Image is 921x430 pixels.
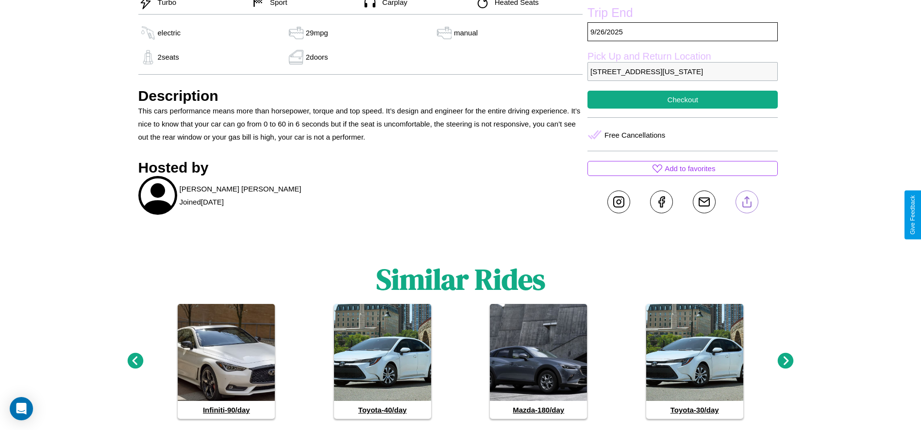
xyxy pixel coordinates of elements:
button: Checkout [587,91,778,109]
a: Toyota-40/day [334,304,431,419]
img: gas [286,50,306,64]
h3: Description [138,88,583,104]
p: electric [158,26,181,39]
h3: Hosted by [138,159,583,176]
p: 2 doors [306,50,328,64]
label: Pick Up and Return Location [587,51,778,62]
h4: Mazda - 180 /day [490,401,587,419]
h4: Toyota - 30 /day [646,401,743,419]
p: 2 seats [158,50,179,64]
img: gas [286,26,306,40]
p: [STREET_ADDRESS][US_STATE] [587,62,778,81]
button: Add to favorites [587,161,778,176]
p: 9 / 26 / 2025 [587,22,778,41]
p: Free Cancellations [604,128,665,142]
p: manual [454,26,478,39]
h1: Similar Rides [376,259,545,299]
img: gas [138,26,158,40]
div: Give Feedback [909,195,916,235]
p: Joined [DATE] [180,195,224,208]
a: Mazda-180/day [490,304,587,419]
img: gas [138,50,158,64]
label: Trip End [587,6,778,22]
a: Toyota-30/day [646,304,743,419]
a: Infiniti-90/day [178,304,275,419]
div: Open Intercom Messenger [10,397,33,420]
img: gas [435,26,454,40]
p: [PERSON_NAME] [PERSON_NAME] [180,182,301,195]
p: This cars performance means more than horsepower, torque and top speed. It’s design and engineer ... [138,104,583,143]
h4: Infiniti - 90 /day [178,401,275,419]
h4: Toyota - 40 /day [334,401,431,419]
p: Add to favorites [665,162,715,175]
p: 29 mpg [306,26,328,39]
